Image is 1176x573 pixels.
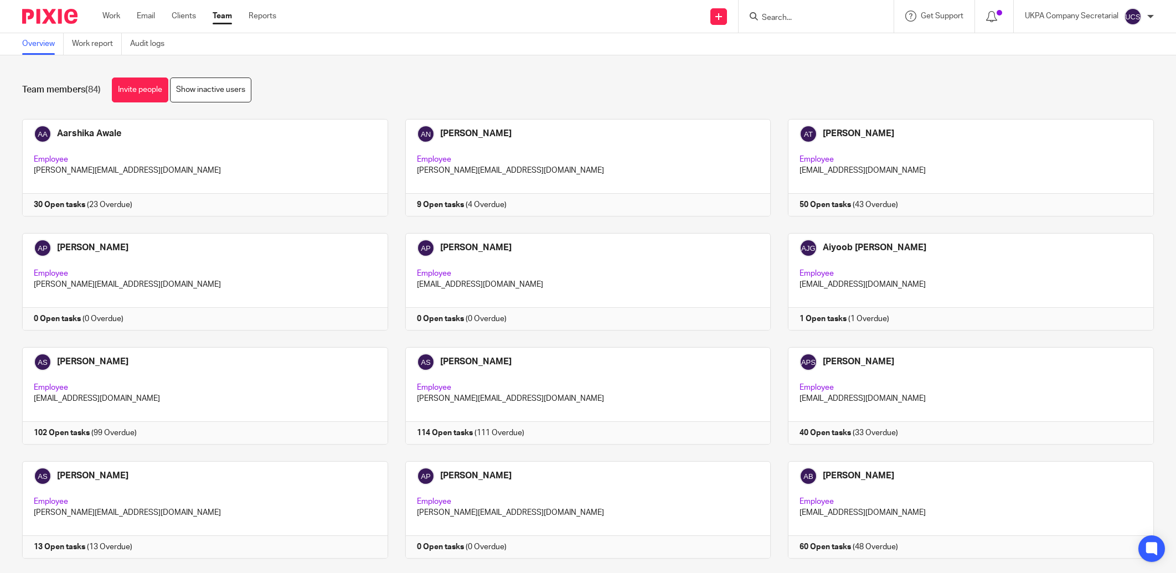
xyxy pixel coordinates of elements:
a: Audit logs [130,33,173,55]
a: Team [213,11,232,22]
img: svg%3E [1124,8,1142,25]
a: Overview [22,33,64,55]
a: Clients [172,11,196,22]
a: Invite people [112,78,168,102]
a: Email [137,11,155,22]
input: Search [761,13,860,23]
a: Show inactive users [170,78,251,102]
img: Pixie [22,9,78,24]
a: Reports [249,11,276,22]
span: Get Support [921,12,963,20]
a: Work report [72,33,122,55]
span: (84) [85,85,101,94]
a: Work [102,11,120,22]
h1: Team members [22,84,101,96]
p: UKPA Company Secretarial [1025,11,1118,22]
